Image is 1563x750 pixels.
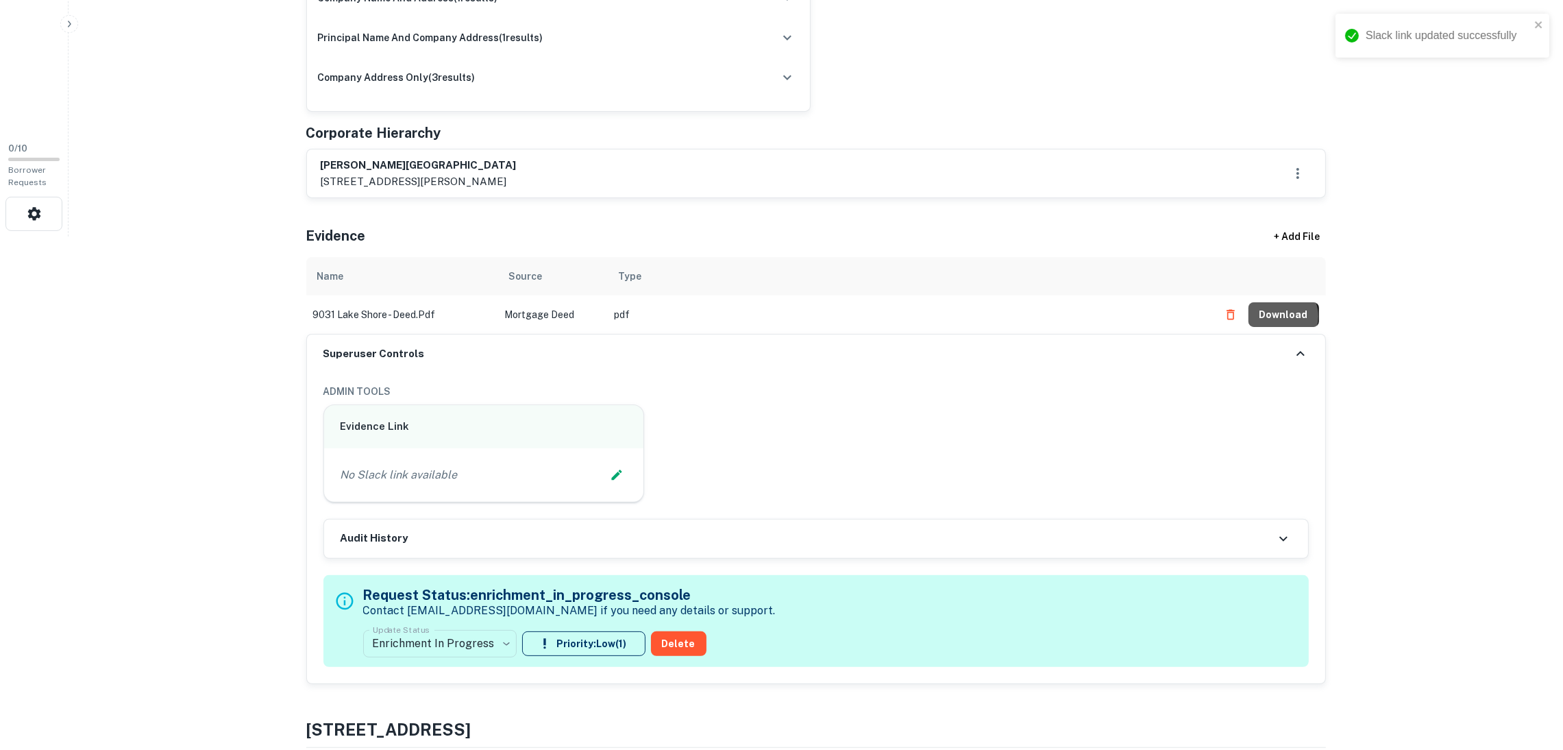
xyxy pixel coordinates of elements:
button: Delete [651,631,706,656]
h6: Audit History [341,531,408,546]
td: Mortgage Deed [498,295,608,334]
h5: Request Status: enrichment_in_progress_console [363,585,776,605]
td: 9031 lake shore - deed.pdf [306,295,498,334]
h6: Evidence Link [341,419,628,435]
div: Enrichment In Progress [363,625,517,663]
p: Contact [EMAIL_ADDRESS][DOMAIN_NAME] if you need any details or support. [363,603,776,619]
th: Source [498,257,608,295]
h6: Superuser Controls [323,346,425,362]
th: Type [608,257,1211,295]
h6: company address only ( 3 results) [318,70,476,85]
p: [STREET_ADDRESS][PERSON_NAME] [321,173,517,190]
button: Delete file [1218,304,1243,326]
iframe: Chat Widget [1494,640,1563,706]
h5: Corporate Hierarchy [306,123,441,143]
button: Edit Slack Link [606,465,627,485]
button: Download [1248,302,1319,327]
div: Source [509,268,543,285]
h6: ADMIN TOOLS [323,384,1309,399]
div: Slack link updated successfully [1366,27,1530,44]
td: pdf [608,295,1211,334]
h5: Evidence [306,226,366,246]
div: Type [619,268,642,285]
span: 0 / 10 [8,143,27,154]
button: Priority:Low(1) [522,631,645,656]
p: No Slack link available [341,467,458,483]
div: scrollable content [306,257,1326,334]
button: close [1534,19,1544,32]
span: Borrower Requests [8,165,47,187]
h6: principal name and company address ( 1 results) [318,30,543,45]
h4: [STREET_ADDRESS] [306,717,1326,742]
div: Name [317,268,344,285]
div: + Add File [1249,224,1345,249]
label: Update Status [373,624,430,636]
h6: [PERSON_NAME][GEOGRAPHIC_DATA] [321,158,517,173]
th: Name [306,257,498,295]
